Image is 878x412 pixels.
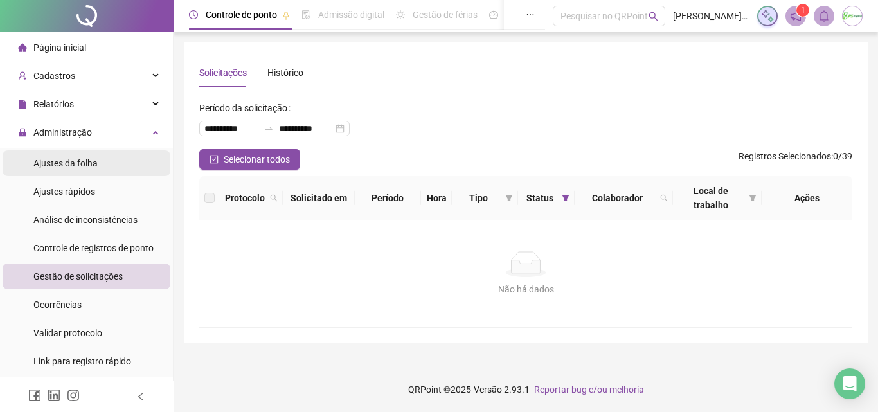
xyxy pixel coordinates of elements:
[526,10,535,19] span: ellipsis
[33,186,95,197] span: Ajustes rápidos
[33,127,92,138] span: Administração
[301,10,310,19] span: file-done
[215,282,837,296] div: Não há dados
[18,100,27,109] span: file
[580,191,655,205] span: Colaborador
[206,10,277,20] span: Controle de ponto
[474,384,502,395] span: Versão
[534,384,644,395] span: Reportar bug e/ou melhoria
[67,389,80,402] span: instagram
[355,176,421,220] th: Período
[48,389,60,402] span: linkedin
[503,188,515,208] span: filter
[199,98,296,118] label: Período da solicitação
[282,12,290,19] span: pushpin
[421,176,452,220] th: Hora
[136,392,145,401] span: left
[489,10,498,19] span: dashboard
[318,10,384,20] span: Admissão digital
[33,243,154,253] span: Controle de registros de ponto
[818,10,830,22] span: bell
[210,155,219,164] span: check-square
[283,176,355,220] th: Solicitado em
[199,149,300,170] button: Selecionar todos
[457,191,500,205] span: Tipo
[505,194,513,202] span: filter
[790,10,802,22] span: notification
[660,194,668,202] span: search
[189,10,198,19] span: clock-circle
[396,10,405,19] span: sun
[796,4,809,17] sup: 1
[749,194,757,202] span: filter
[559,188,572,208] span: filter
[33,271,123,282] span: Gestão de solicitações
[33,215,138,225] span: Análise de inconsistências
[33,158,98,168] span: Ajustes da folha
[33,300,82,310] span: Ocorrências
[199,66,247,80] div: Solicitações
[834,368,865,399] div: Open Intercom Messenger
[264,123,274,134] span: to
[264,123,274,134] span: swap-right
[224,152,290,166] span: Selecionar todos
[18,128,27,137] span: lock
[413,10,478,20] span: Gestão de férias
[267,188,280,208] span: search
[33,356,131,366] span: Link para registro rápido
[746,181,759,215] span: filter
[270,194,278,202] span: search
[523,191,557,205] span: Status
[649,12,658,21] span: search
[760,9,775,23] img: sparkle-icon.fc2bf0ac1784a2077858766a79e2daf3.svg
[673,9,749,23] span: [PERSON_NAME] - RS ENGENHARIA
[18,71,27,80] span: user-add
[801,6,805,15] span: 1
[739,149,852,170] span: : 0 / 39
[18,43,27,52] span: home
[739,151,831,161] span: Registros Selecionados
[174,367,878,412] footer: QRPoint © 2025 - 2.93.1 -
[267,66,303,80] div: Histórico
[33,42,86,53] span: Página inicial
[33,71,75,81] span: Cadastros
[33,99,74,109] span: Relatórios
[28,389,41,402] span: facebook
[678,184,744,212] span: Local de trabalho
[658,188,670,208] span: search
[767,191,847,205] div: Ações
[843,6,862,26] img: 29220
[33,328,102,338] span: Validar protocolo
[225,191,265,205] span: Protocolo
[562,194,569,202] span: filter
